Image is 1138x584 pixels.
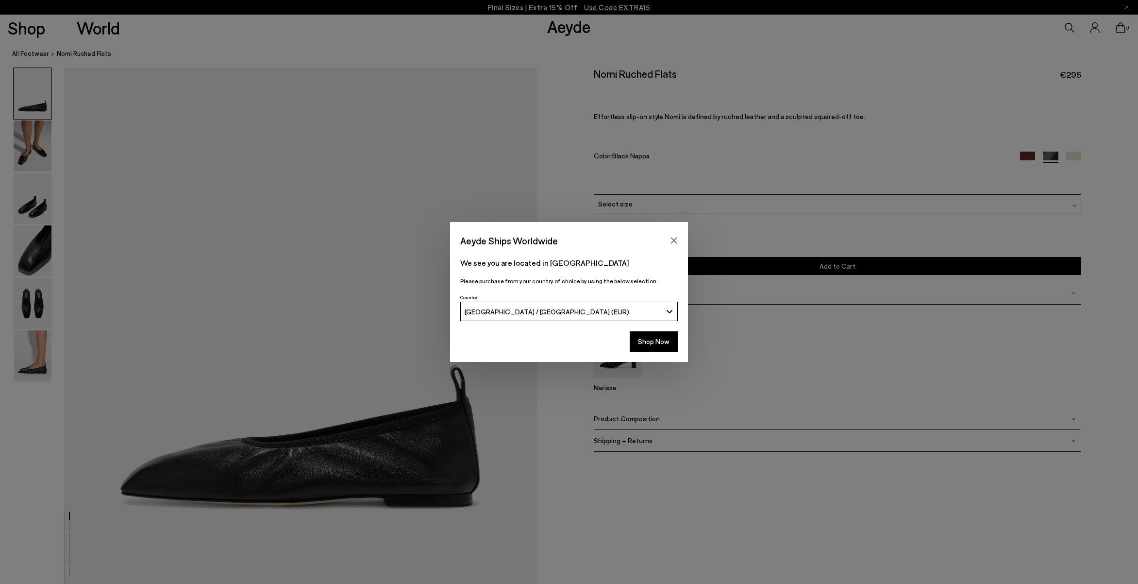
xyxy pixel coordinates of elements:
span: [GEOGRAPHIC_DATA] / [GEOGRAPHIC_DATA] (EUR) [465,308,629,316]
span: Aeyde Ships Worldwide [460,232,558,249]
span: Country [460,294,477,300]
p: Please purchase from your country of choice by using the below selection: [460,276,678,286]
button: Shop Now [630,331,678,352]
p: We see you are located in [GEOGRAPHIC_DATA] [460,257,678,269]
button: Close [667,233,681,248]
